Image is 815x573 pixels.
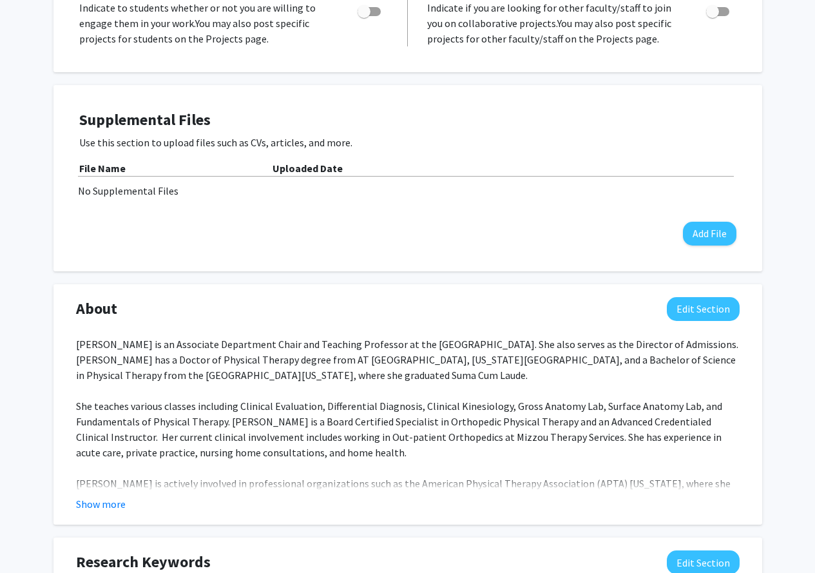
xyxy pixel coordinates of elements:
div: No Supplemental Files [78,183,738,199]
b: Uploaded Date [273,162,343,175]
p: [PERSON_NAME] is an Associate Department Chair and Teaching Professor at the [GEOGRAPHIC_DATA]. S... [76,336,740,568]
iframe: Chat [10,515,55,563]
h4: Supplemental Files [79,111,736,130]
p: Use this section to upload files such as CVs, articles, and more. [79,135,736,150]
span: About [76,297,117,320]
button: Add File [683,222,736,246]
b: File Name [79,162,126,175]
button: Edit About [667,297,740,321]
button: Show more [76,496,126,512]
